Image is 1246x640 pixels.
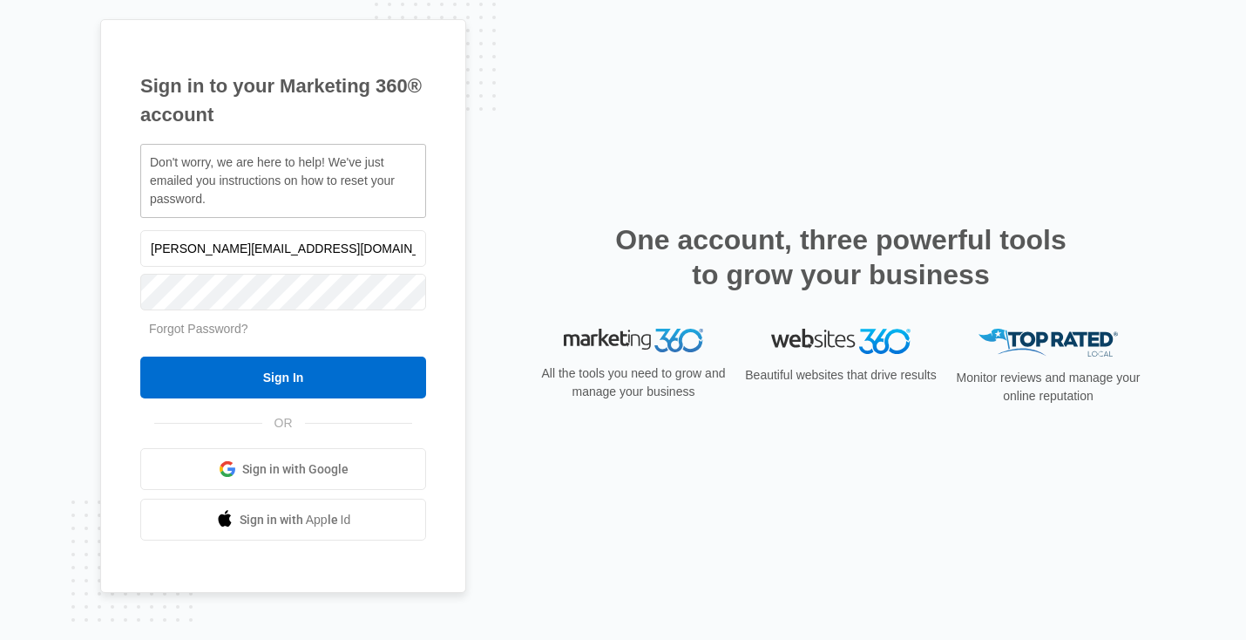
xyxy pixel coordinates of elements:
[610,222,1072,292] h2: One account, three powerful tools to grow your business
[140,71,426,129] h1: Sign in to your Marketing 360® account
[140,357,426,398] input: Sign In
[149,322,248,336] a: Forgot Password?
[979,329,1118,357] img: Top Rated Local
[951,369,1146,405] p: Monitor reviews and manage your online reputation
[150,155,395,206] span: Don't worry, we are here to help! We've just emailed you instructions on how to reset your password.
[262,414,305,432] span: OR
[140,499,426,541] a: Sign in with Apple Id
[140,448,426,490] a: Sign in with Google
[240,511,351,529] span: Sign in with Apple Id
[564,329,703,353] img: Marketing 360
[771,329,911,354] img: Websites 360
[743,366,938,385] p: Beautiful websites that drive results
[536,364,731,401] p: All the tools you need to grow and manage your business
[140,230,426,267] input: Email
[242,460,349,479] span: Sign in with Google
